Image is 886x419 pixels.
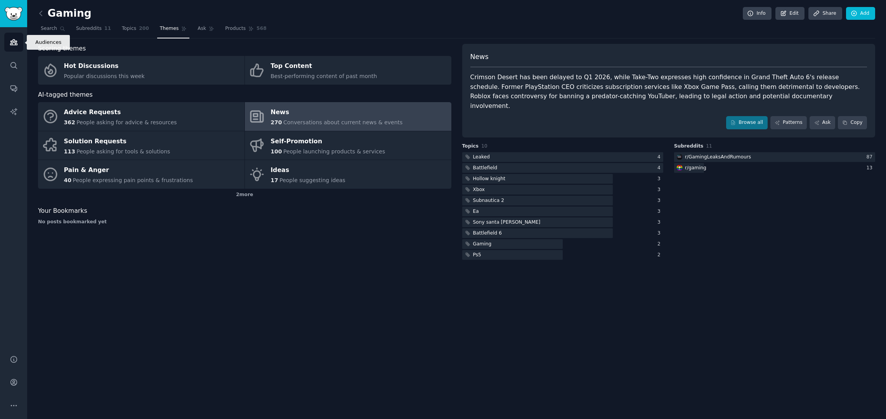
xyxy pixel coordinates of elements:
a: Patterns [770,116,807,129]
div: 2 [657,241,663,248]
div: 13 [866,165,875,172]
a: Xbox3 [462,185,663,195]
span: Subreddits [674,143,704,150]
div: 2 more [38,189,451,201]
div: Crimson Desert has been delayed to Q1 2026, while Take-Two expresses high confidence in Grand The... [470,73,867,111]
a: Themes [157,23,190,38]
a: Topics200 [119,23,152,38]
div: 4 [657,154,663,161]
span: Ask [198,25,206,32]
a: Battlefield4 [462,163,663,173]
a: Hot DiscussionsPopular discussions this week [38,56,244,85]
a: Solution Requests113People asking for tools & solutions [38,131,244,160]
span: 40 [64,177,71,183]
a: Ps52 [462,250,663,260]
a: Hollow knight3 [462,174,663,184]
span: Your Bookmarks [38,206,87,216]
a: News270Conversations about current news & events [245,102,451,131]
span: News [470,52,489,62]
span: People asking for advice & resources [76,119,177,125]
a: Top ContentBest-performing content of past month [245,56,451,85]
span: 113 [64,148,75,155]
div: Top Content [270,60,377,73]
a: Search [38,23,68,38]
span: 10 [481,143,487,149]
a: Sony santa [PERSON_NAME]3 [462,217,663,227]
div: 3 [657,197,663,204]
a: gamingr/gaming13 [674,163,875,173]
a: Pain & Anger40People expressing pain points & frustrations [38,160,244,189]
div: Subnautica 2 [473,197,505,204]
span: Search [41,25,57,32]
span: People asking for tools & solutions [76,148,170,155]
span: Topics [462,143,479,150]
div: Leaked [473,154,490,161]
a: Advice Requests362People asking for advice & resources [38,102,244,131]
h2: Gaming [38,7,92,20]
div: 3 [657,219,663,226]
span: AI-tagged themes [38,90,93,100]
span: Topics [122,25,136,32]
div: Battlefield 6 [473,230,502,237]
div: Self-Promotion [270,135,385,148]
div: Hollow knight [473,176,506,183]
div: Gaming [473,241,492,248]
span: People expressing pain points & frustrations [73,177,193,183]
div: r/ GamingLeaksAndRumours [685,154,751,161]
span: 11 [104,25,111,32]
span: 200 [139,25,149,32]
img: GummySearch logo [5,7,23,21]
span: Popular discussions this week [64,73,145,79]
span: People launching products & services [283,148,385,155]
span: People suggesting ideas [279,177,345,183]
span: Best-performing content of past month [270,73,377,79]
a: Edit [775,7,805,20]
div: Sony santa [PERSON_NAME] [473,219,541,226]
div: Pain & Anger [64,164,193,177]
span: 11 [706,143,712,149]
div: 3 [657,186,663,193]
div: News [270,106,402,119]
img: gaming [677,165,682,170]
div: 2 [657,252,663,259]
a: Info [743,7,772,20]
a: Ea3 [462,207,663,216]
a: Ask [810,116,835,129]
div: No posts bookmarked yet [38,219,451,226]
div: 3 [657,230,663,237]
div: r/ gaming [685,165,706,172]
div: 3 [657,208,663,215]
span: Conversations about current news & events [283,119,402,125]
a: Gaming2 [462,239,663,249]
span: 362 [64,119,75,125]
a: Self-Promotion100People launching products & services [245,131,451,160]
div: 3 [657,176,663,183]
div: Advice Requests [64,106,177,119]
a: Add [846,7,875,20]
div: Xbox [473,186,485,193]
a: Ask [195,23,217,38]
a: Products568 [222,23,269,38]
span: Subreddits [76,25,102,32]
a: GamingLeaksAndRumoursr/GamingLeaksAndRumours87 [674,152,875,162]
div: Hot Discussions [64,60,145,73]
a: Leaked4 [462,152,663,162]
span: Products [225,25,246,32]
div: Ea [473,208,479,215]
div: Solution Requests [64,135,170,148]
div: Ps5 [473,252,481,259]
div: Ideas [270,164,345,177]
a: Share [808,7,842,20]
span: Scoring themes [38,44,86,54]
span: 100 [270,148,282,155]
span: Themes [160,25,179,32]
a: Battlefield 63 [462,228,663,238]
img: GamingLeaksAndRumours [677,154,682,160]
span: 270 [270,119,282,125]
button: Copy [838,116,867,129]
a: Ideas17People suggesting ideas [245,160,451,189]
div: 87 [866,154,875,161]
div: 4 [657,165,663,172]
div: Battlefield [473,165,498,172]
a: Browse all [726,116,768,129]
